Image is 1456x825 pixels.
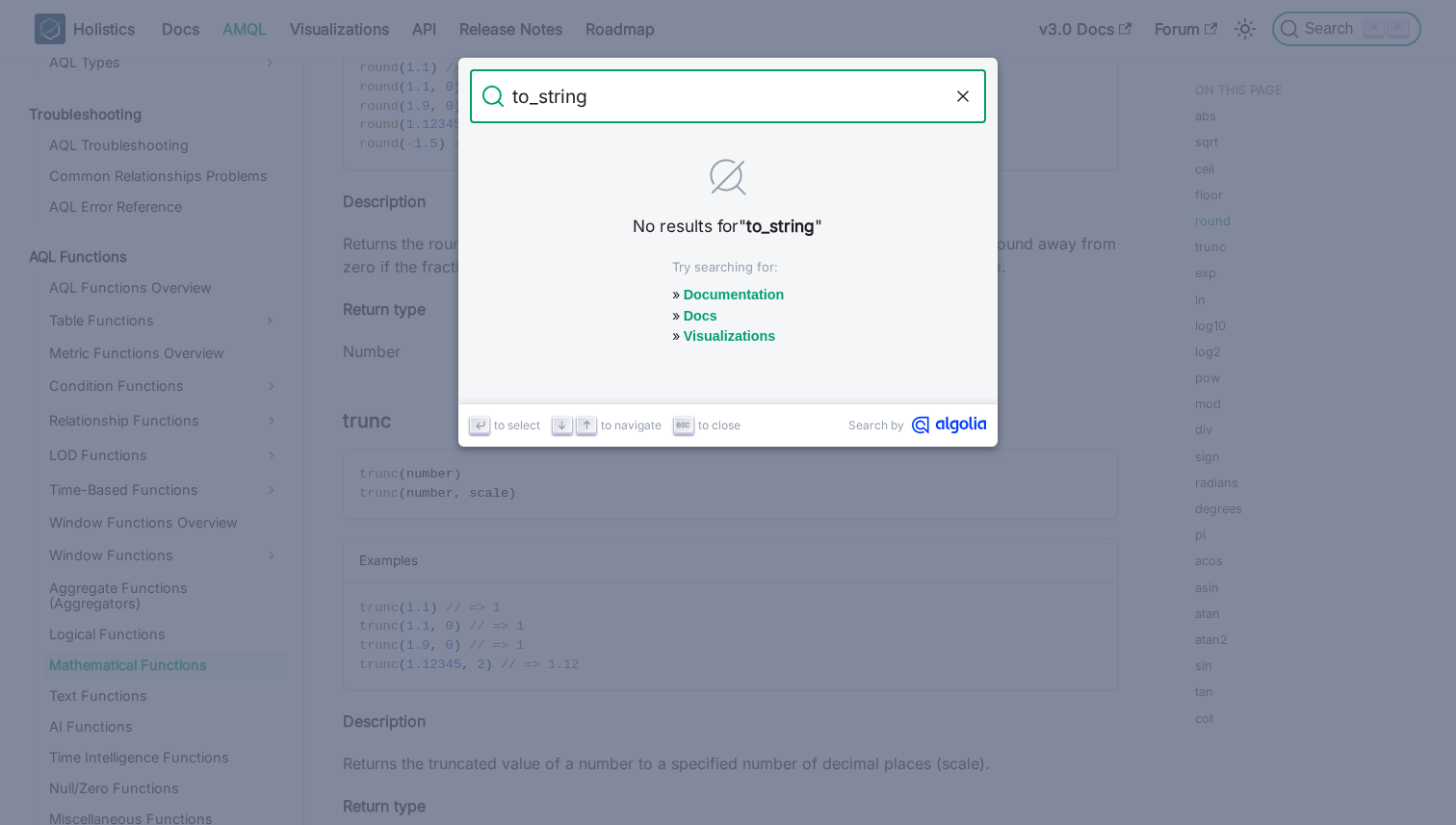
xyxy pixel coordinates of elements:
p: No results for " " [522,214,935,239]
svg: Enter key [473,418,487,432]
span: to select [494,416,540,434]
span: to close [698,416,741,434]
span: Search by [848,416,904,434]
button: Clear the query [951,85,975,108]
svg: Escape key [676,418,690,432]
strong: to_string [746,216,815,236]
span: to navigate [601,416,662,434]
svg: Arrow down [555,418,569,432]
a: Search byAlgolia [848,416,986,434]
input: Search docs [505,69,951,123]
button: Documentation [684,287,785,302]
p: Try searching for : [672,258,785,276]
svg: Arrow up [580,418,594,432]
button: Visualizations [684,328,776,344]
button: Docs [684,308,717,323]
svg: Algolia [912,416,986,434]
